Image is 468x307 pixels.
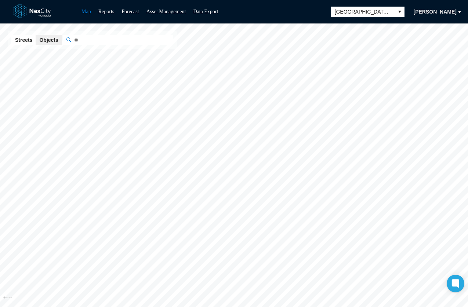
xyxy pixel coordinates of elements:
a: Map [81,9,91,14]
a: Mapbox homepage [3,296,12,305]
a: Data Export [193,9,218,14]
span: [GEOGRAPHIC_DATA][PERSON_NAME] [335,8,391,15]
span: Streets [15,36,32,44]
button: Streets [11,35,36,45]
span: Objects [39,36,58,44]
a: Reports [98,9,115,14]
a: Forecast [121,9,139,14]
button: select [395,7,404,17]
a: Asset Management [146,9,186,14]
button: Objects [36,35,62,45]
span: [PERSON_NAME] [414,8,457,15]
button: [PERSON_NAME] [409,6,461,18]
